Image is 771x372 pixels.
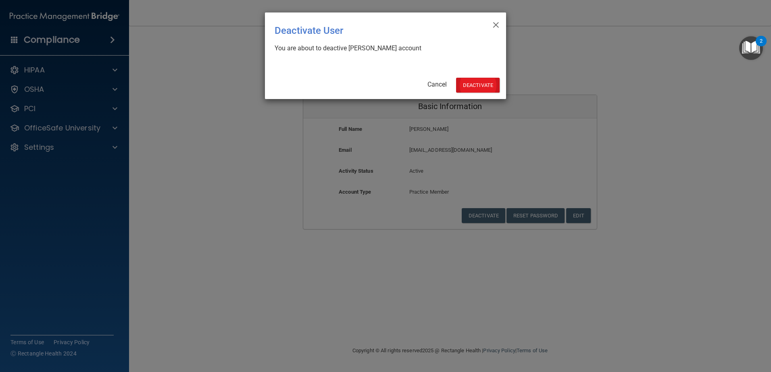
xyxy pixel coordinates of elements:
[760,41,763,52] div: 2
[492,16,500,32] span: ×
[739,36,763,60] button: Open Resource Center, 2 new notifications
[275,19,463,42] div: Deactivate User
[456,78,500,93] button: Deactivate
[275,44,490,53] div: You are about to deactive [PERSON_NAME] account
[631,315,761,347] iframe: Drift Widget Chat Controller
[427,81,447,88] a: Cancel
